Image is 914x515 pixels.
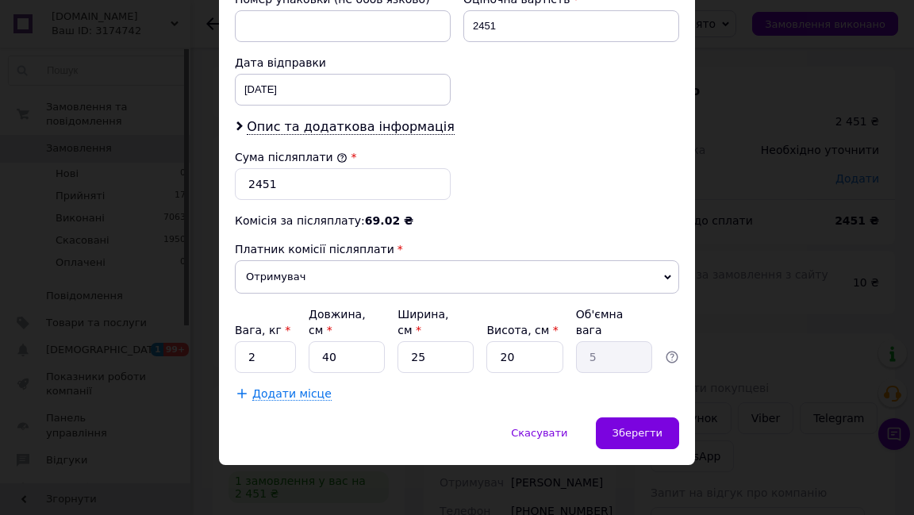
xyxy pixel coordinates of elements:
span: Додати місце [252,387,332,401]
span: Зберегти [613,427,662,439]
label: Висота, см [486,324,558,336]
span: Платник комісії післяплати [235,243,394,256]
label: Ширина, см [397,308,448,336]
div: Комісія за післяплату: [235,213,679,229]
span: Отримувач [235,260,679,294]
label: Вага, кг [235,324,290,336]
label: Довжина, см [309,308,366,336]
span: Опис та додаткова інформація [247,119,455,135]
span: Скасувати [511,427,567,439]
div: Дата відправки [235,55,451,71]
span: 69.02 ₴ [365,214,413,227]
div: Об'ємна вага [576,306,652,338]
label: Сума післяплати [235,151,348,163]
